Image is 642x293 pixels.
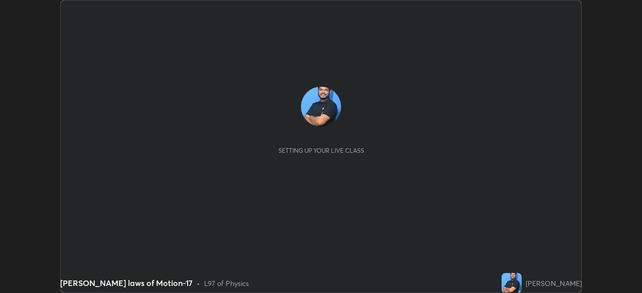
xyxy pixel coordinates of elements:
div: • [197,278,200,288]
div: [PERSON_NAME] [526,278,582,288]
div: [PERSON_NAME] laws of Motion-17 [60,277,193,289]
div: L97 of Physics [204,278,249,288]
img: f2301bd397bc4cf78b0e65b0791dc59c.jpg [301,87,341,127]
img: f2301bd397bc4cf78b0e65b0791dc59c.jpg [502,273,522,293]
div: Setting up your live class [278,147,364,154]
